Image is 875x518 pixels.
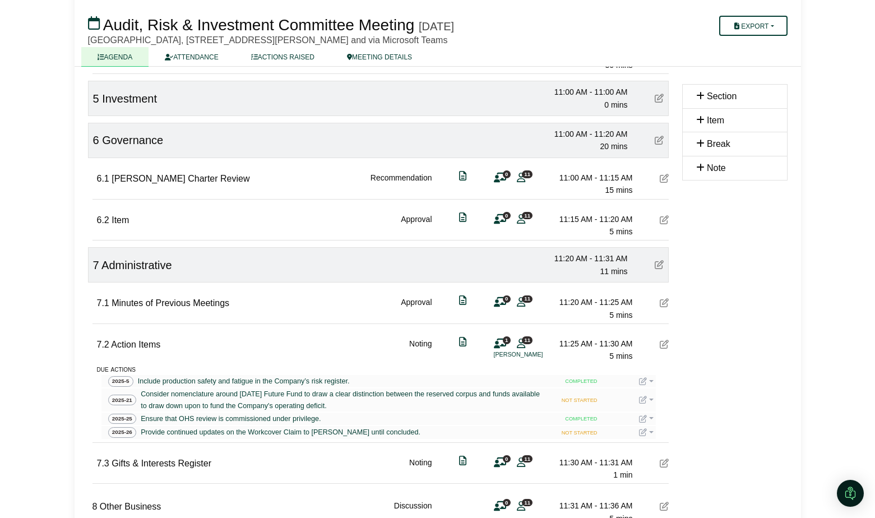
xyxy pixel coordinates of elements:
[549,252,628,265] div: 11:20 AM - 11:31 AM
[503,455,511,462] span: 0
[103,16,415,34] span: Audit, Risk & Investment Committee Meeting
[707,91,737,101] span: Section
[707,163,726,173] span: Note
[100,502,161,511] span: Other Business
[331,47,428,67] a: MEETING DETAILS
[92,502,98,511] span: 8
[562,415,600,424] span: COMPLETED
[81,47,149,67] a: AGENDA
[554,456,633,469] div: 11:30 AM - 11:31 AM
[108,427,137,438] span: 2025-26
[138,413,323,424] a: Ensure that OHS review is commissioned under privilege.
[609,227,632,236] span: 5 mins
[112,174,249,183] span: [PERSON_NAME] Charter Review
[554,337,633,350] div: 11:25 AM - 11:30 AM
[719,16,787,36] button: Export
[549,86,628,98] div: 11:00 AM - 11:00 AM
[97,340,109,349] span: 7.2
[554,172,633,184] div: 11:00 AM - 11:15 AM
[97,363,669,375] div: due actions
[112,215,129,225] span: Item
[419,20,454,33] div: [DATE]
[88,35,448,45] span: [GEOGRAPHIC_DATA], [STREET_ADDRESS][PERSON_NAME] and via Microsoft Teams
[401,296,432,321] div: Approval
[549,128,628,140] div: 11:00 AM - 11:20 AM
[554,213,633,225] div: 11:15 AM - 11:20 AM
[522,212,533,219] span: 11
[707,139,730,149] span: Break
[558,396,601,405] span: NOT STARTED
[503,212,511,219] span: 0
[111,340,160,349] span: Action Items
[112,298,229,308] span: Minutes of Previous Meetings
[108,414,137,424] span: 2025-25
[609,351,632,360] span: 5 mins
[605,186,632,195] span: 15 mins
[97,459,109,468] span: 7.3
[112,459,211,468] span: Gifts & Interests Register
[138,427,423,438] a: Provide continued updates on the Workcover Claim to [PERSON_NAME] until concluded.
[97,298,109,308] span: 7.1
[522,336,533,344] span: 11
[93,134,99,146] span: 6
[837,480,864,507] div: Open Intercom Messenger
[409,337,432,363] div: Noting
[102,134,163,146] span: Governance
[707,115,724,125] span: Item
[97,174,109,183] span: 6.1
[522,170,533,178] span: 11
[101,259,172,271] span: Administrative
[401,213,432,238] div: Approval
[503,499,511,506] span: 0
[522,295,533,303] span: 11
[600,142,627,151] span: 20 mins
[138,388,545,411] a: Consider nomenclature around [DATE] Future Fund to draw a clear distinction between the reserved ...
[600,267,627,276] span: 11 mins
[604,100,627,109] span: 0 mins
[609,311,632,320] span: 5 mins
[108,395,137,405] span: 2025-21
[97,215,109,225] span: 6.2
[605,61,632,70] span: 30 mins
[503,170,511,178] span: 0
[558,428,601,437] span: NOT STARTED
[93,92,99,105] span: 5
[108,376,133,387] span: 2025-5
[503,295,511,303] span: 0
[522,455,533,462] span: 11
[371,172,432,197] div: Recommendation
[613,470,632,479] span: 1 min
[494,350,578,359] li: [PERSON_NAME]
[554,499,633,512] div: 11:31 AM - 11:36 AM
[562,377,600,386] span: COMPLETED
[522,499,533,506] span: 11
[554,296,633,308] div: 11:20 AM - 11:25 AM
[235,47,331,67] a: ACTIONS RAISED
[409,456,432,482] div: Noting
[93,259,99,271] span: 7
[503,336,511,344] span: 1
[136,376,352,387] a: Include production safety and fatigue in the Company’s risk register.
[149,47,234,67] a: ATTENDANCE
[102,92,157,105] span: Investment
